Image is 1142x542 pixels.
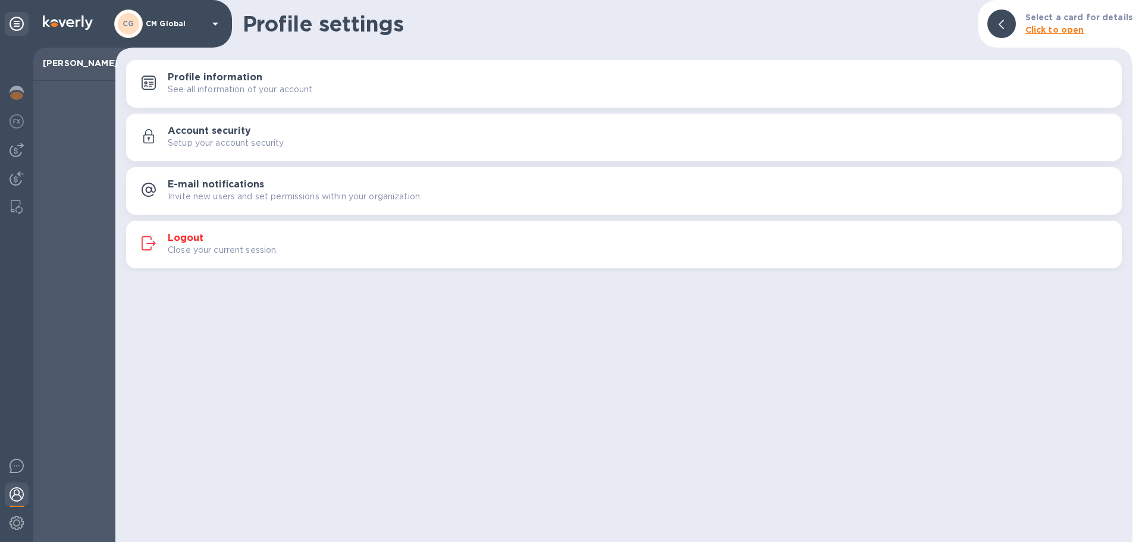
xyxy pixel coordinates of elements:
button: E-mail notificationsInvite new users and set permissions within your organization. [126,167,1122,215]
div: Unpin categories [5,12,29,36]
b: CG [123,19,134,28]
h3: E-mail notifications [168,179,264,190]
p: Close your current session. [168,244,278,256]
p: [PERSON_NAME] [43,57,106,69]
p: Invite new users and set permissions within your organization. [168,190,422,203]
button: Account securitySetup your account security [126,114,1122,161]
img: Logo [43,15,93,30]
b: Select a card for details [1025,12,1132,22]
img: Foreign exchange [10,114,24,129]
button: Profile informationSee all information of your account [126,60,1122,108]
p: Setup your account security [168,137,284,149]
p: CM Global [146,20,205,28]
h3: Logout [168,233,203,244]
p: See all information of your account [168,83,313,96]
h3: Account security [168,126,251,137]
b: Click to open [1025,25,1084,35]
h3: Profile information [168,72,262,83]
button: LogoutClose your current session. [126,221,1122,268]
h1: Profile settings [243,11,968,36]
